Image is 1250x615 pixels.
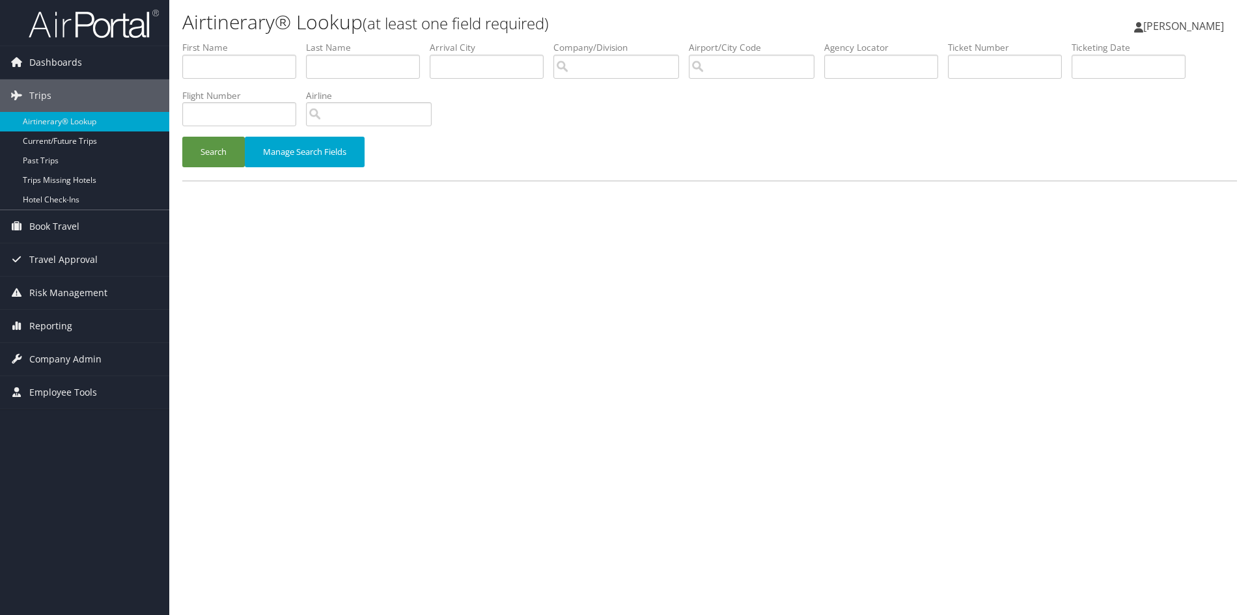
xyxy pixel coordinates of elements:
label: Airport/City Code [689,41,824,54]
button: Search [182,137,245,167]
span: Book Travel [29,210,79,243]
span: Employee Tools [29,376,97,409]
label: First Name [182,41,306,54]
small: (at least one field required) [363,12,549,34]
span: Dashboards [29,46,82,79]
img: airportal-logo.png [29,8,159,39]
span: Travel Approval [29,243,98,276]
span: Reporting [29,310,72,342]
a: [PERSON_NAME] [1134,7,1237,46]
span: [PERSON_NAME] [1143,19,1224,33]
label: Last Name [306,41,430,54]
label: Agency Locator [824,41,948,54]
span: Company Admin [29,343,102,376]
label: Ticketing Date [1072,41,1195,54]
span: Trips [29,79,51,112]
span: Risk Management [29,277,107,309]
label: Arrival City [430,41,553,54]
label: Company/Division [553,41,689,54]
button: Manage Search Fields [245,137,365,167]
h1: Airtinerary® Lookup [182,8,885,36]
label: Ticket Number [948,41,1072,54]
label: Airline [306,89,441,102]
label: Flight Number [182,89,306,102]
